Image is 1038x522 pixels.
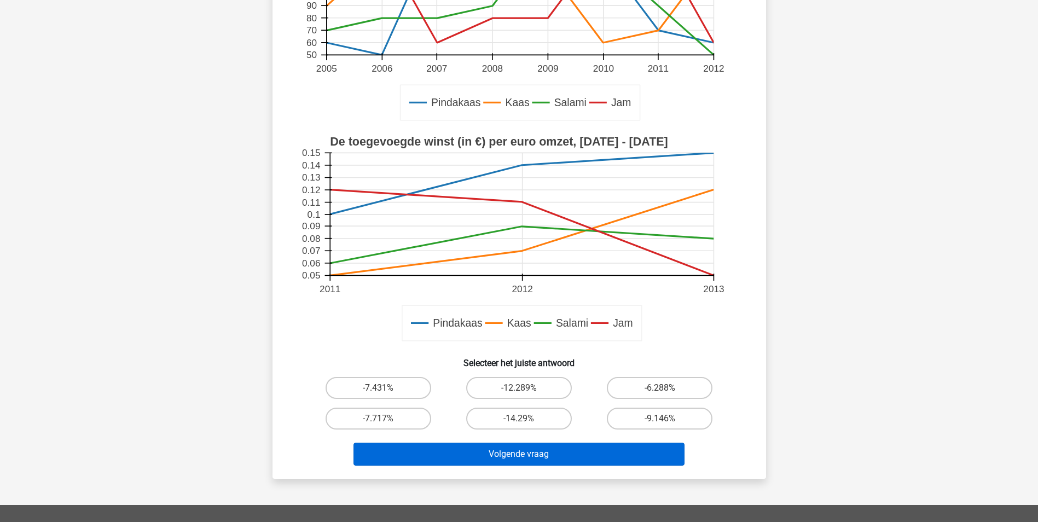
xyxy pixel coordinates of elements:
text: 2008 [482,63,502,74]
text: Salami [555,317,588,329]
text: 70 [306,25,316,36]
text: 0.14 [302,160,321,171]
text: 0.08 [302,233,320,244]
text: 0.05 [302,270,320,281]
text: 2007 [426,63,447,74]
text: 0.15 [302,148,320,159]
label: -6.288% [607,377,712,399]
text: 2005 [316,63,337,74]
h6: Selecteer het juiste antwoord [290,349,749,368]
text: 2012 [512,283,532,294]
text: Kaas [507,317,531,329]
text: 0.12 [302,184,320,195]
text: 80 [306,13,316,24]
label: -7.717% [326,408,431,430]
text: 2011 [320,283,340,294]
text: 2010 [593,63,613,74]
label: -7.431% [326,377,431,399]
text: Pindakaas [431,97,480,109]
text: 2011 [647,63,668,74]
text: 0.06 [302,258,320,269]
text: 2013 [703,283,724,294]
text: Kaas [505,97,529,109]
text: 50 [306,50,316,61]
text: Salami [554,97,586,109]
button: Volgende vraag [353,443,685,466]
text: 0.07 [302,245,320,256]
text: 2012 [703,63,724,74]
text: 0.09 [302,221,320,231]
text: 0.1 [307,209,320,220]
text: 60 [306,37,316,48]
text: 2009 [537,63,558,74]
text: 2006 [372,63,392,74]
text: De toegevoegde winst (in €) per euro omzet, [DATE] - [DATE] [330,135,668,148]
label: -9.146% [607,408,712,430]
text: 0.13 [302,172,320,183]
text: Pindakaas [433,317,482,329]
text: Jam [611,97,631,109]
text: 0.11 [302,197,320,208]
text: Jam [613,317,633,329]
label: -14.29% [466,408,572,430]
label: -12.289% [466,377,572,399]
